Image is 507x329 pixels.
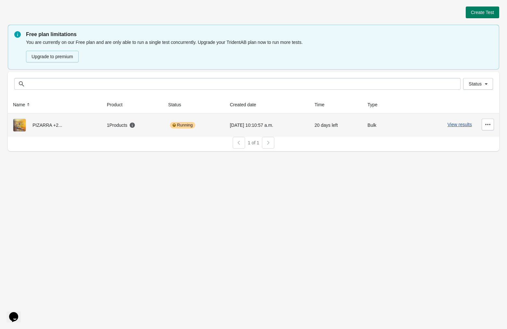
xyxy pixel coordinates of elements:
[107,122,136,128] div: 1 Products
[26,38,493,63] div: You are currently on our Free plan and are only able to run a single test concurrently. Upgrade y...
[104,99,132,111] button: Product
[26,31,493,38] p: Free plan limitations
[13,119,97,132] div: PIZARRA +2...
[166,99,190,111] button: Status
[26,51,79,62] button: Upgrade to premium
[365,99,386,111] button: Type
[170,122,195,128] div: Running
[6,303,27,322] iframe: chat widget
[312,99,334,111] button: Time
[248,140,259,145] span: 1 of 1
[448,122,472,127] button: View results
[10,99,34,111] button: Name
[469,81,482,86] span: Status
[315,119,357,132] div: 20 days left
[230,119,304,132] div: [DATE] 10:10:57 a.m.
[463,78,493,90] button: Status
[471,10,494,15] span: Create Test
[227,99,265,111] button: Created date
[368,119,399,132] div: Bulk
[466,7,499,18] button: Create Test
